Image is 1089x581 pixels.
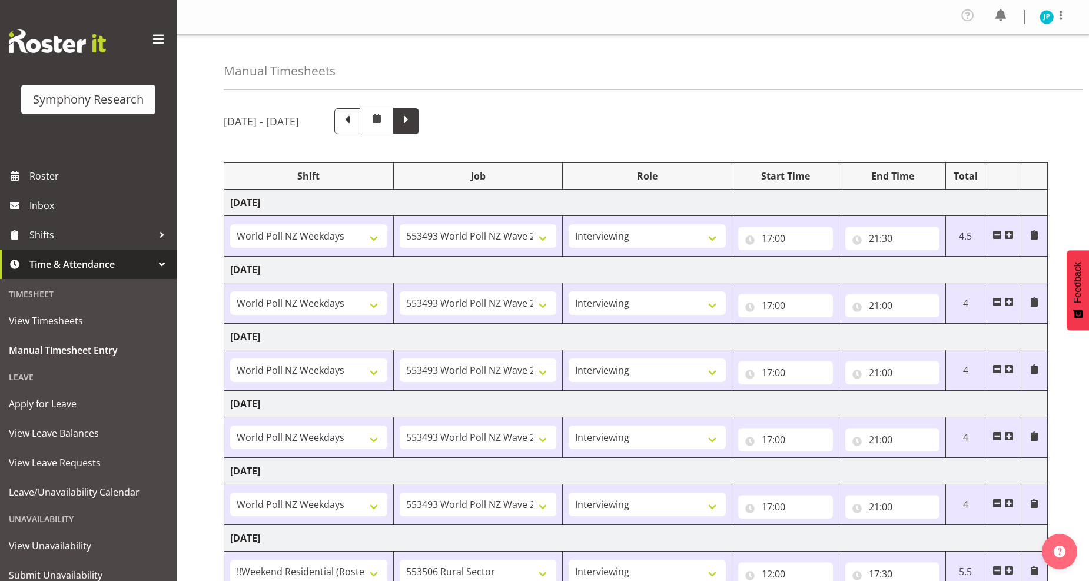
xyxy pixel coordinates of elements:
span: Inbox [29,197,171,214]
td: [DATE] [224,458,1048,484]
td: 4 [946,484,985,525]
input: Click to select... [738,361,833,384]
div: Total [952,169,979,183]
td: 4 [946,417,985,458]
div: Leave [3,365,174,389]
input: Click to select... [845,495,940,519]
input: Click to select... [738,227,833,250]
a: Leave/Unavailability Calendar [3,477,174,507]
div: Start Time [738,169,833,183]
h5: [DATE] - [DATE] [224,115,299,128]
img: Rosterit website logo [9,29,106,53]
td: [DATE] [224,257,1048,283]
span: View Leave Requests [9,454,168,472]
img: jake-pringle11873.jpg [1040,10,1054,24]
td: 4.5 [946,216,985,257]
input: Click to select... [845,428,940,451]
td: [DATE] [224,391,1048,417]
span: View Unavailability [9,537,168,555]
a: View Timesheets [3,306,174,336]
input: Click to select... [845,227,940,250]
div: Role [569,169,726,183]
a: Manual Timesheet Entry [3,336,174,365]
div: Shift [230,169,387,183]
span: Feedback [1073,262,1083,303]
span: Roster [29,167,171,185]
div: Symphony Research [33,91,144,108]
span: Apply for Leave [9,395,168,413]
span: Time & Attendance [29,255,153,273]
input: Click to select... [738,294,833,317]
td: 4 [946,350,985,391]
input: Click to select... [845,361,940,384]
input: Click to select... [738,495,833,519]
img: help-xxl-2.png [1054,546,1065,557]
td: [DATE] [224,525,1048,552]
span: View Leave Balances [9,424,168,442]
span: Shifts [29,226,153,244]
input: Click to select... [738,428,833,451]
td: 4 [946,283,985,324]
span: View Timesheets [9,312,168,330]
a: View Leave Requests [3,448,174,477]
h4: Manual Timesheets [224,64,336,78]
div: Job [400,169,557,183]
span: Manual Timesheet Entry [9,341,168,359]
td: [DATE] [224,324,1048,350]
button: Feedback - Show survey [1067,250,1089,330]
span: Leave/Unavailability Calendar [9,483,168,501]
td: [DATE] [224,190,1048,216]
div: End Time [845,169,940,183]
a: View Leave Balances [3,419,174,448]
div: Timesheet [3,282,174,306]
a: View Unavailability [3,531,174,560]
div: Unavailability [3,507,174,531]
a: Apply for Leave [3,389,174,419]
input: Click to select... [845,294,940,317]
